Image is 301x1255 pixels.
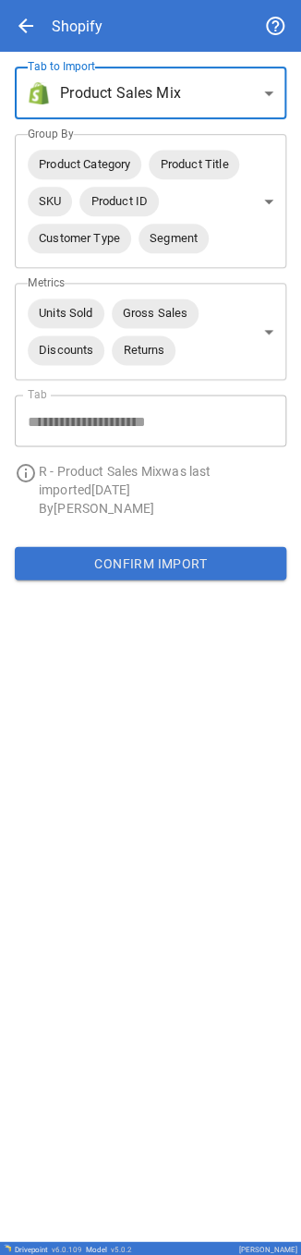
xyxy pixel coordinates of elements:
div: Drivepoint [15,1244,82,1252]
span: Product Category [28,153,141,175]
span: v 5.0.2 [111,1244,132,1252]
span: Returns [112,339,175,360]
span: Units Sold [28,302,104,323]
span: Product Title [149,153,239,175]
div: Model [86,1244,132,1252]
span: Segment [138,227,209,249]
p: R - Product Sales Mix was last imported [DATE] [39,461,286,498]
span: Customer Type [28,227,131,249]
img: brand icon not found [28,82,50,104]
span: SKU [28,190,72,212]
span: v 6.0.109 [52,1244,82,1252]
label: Group By [28,126,74,141]
label: Tab to Import [28,58,95,74]
span: Product Sales Mix [60,82,181,104]
div: Shopify [52,18,102,35]
span: Product ID [79,190,159,212]
span: Discounts [28,339,104,360]
label: Metrics [28,274,65,290]
p: By [PERSON_NAME] [39,498,286,517]
span: arrow_back [15,15,37,37]
div: [PERSON_NAME] [239,1244,297,1252]
button: Confirm Import [15,546,286,579]
img: Drivepoint [4,1243,11,1250]
label: Tab [28,386,47,402]
span: Gross Sales [112,302,199,323]
span: info_outline [15,461,37,483]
